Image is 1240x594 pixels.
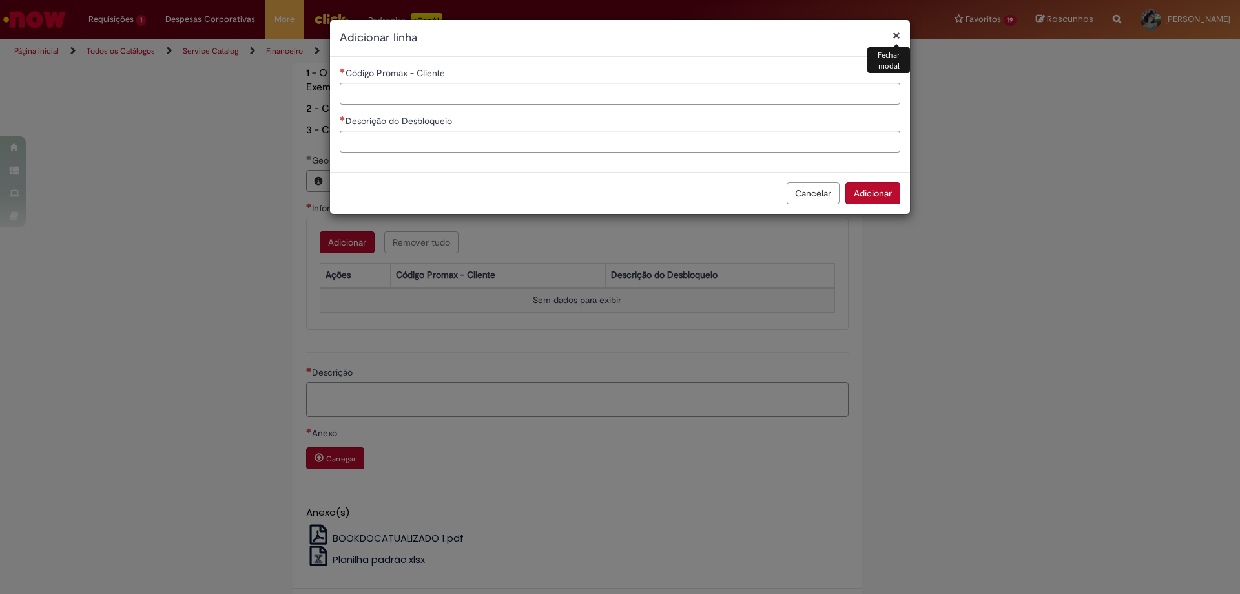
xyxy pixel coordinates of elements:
[893,28,900,42] button: Fechar modal
[867,47,910,73] div: Fechar modal
[346,67,448,79] span: Código Promax - Cliente
[346,115,455,127] span: Descrição do Desbloqueio
[340,116,346,121] span: Necessários
[845,182,900,204] button: Adicionar
[340,68,346,73] span: Necessários
[340,131,900,153] input: Descrição do Desbloqueio
[340,83,900,105] input: Código Promax - Cliente
[787,182,840,204] button: Cancelar
[340,30,900,47] h2: Adicionar linha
